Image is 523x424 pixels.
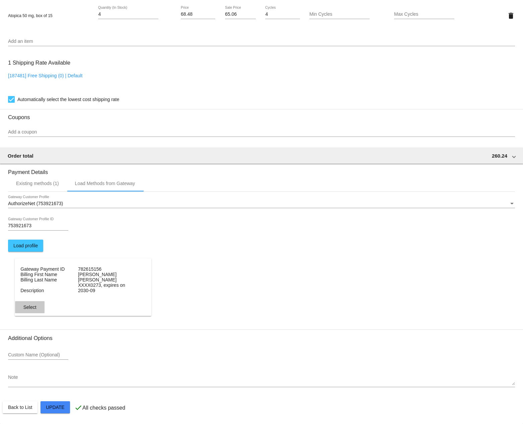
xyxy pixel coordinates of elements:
input: Price [181,12,215,17]
input: Min Cycles [309,12,370,17]
h3: 1 Shipping Rate Available [8,56,70,70]
input: Max Cycles [394,12,454,17]
dd: Billing First Name [20,272,77,277]
mat-icon: delete [507,12,515,20]
mat-icon: check [74,404,82,412]
button: Load profile [8,240,43,252]
span: Atopica 50 mg, box of 15 [8,13,53,18]
p: All checks passed [82,405,125,411]
span: Back to List [8,405,32,410]
h3: Coupons [8,109,515,120]
span: Order total [8,153,33,159]
div: Existing methods (1) [16,181,59,186]
a: [187481] Free Shipping (0) | Default [8,73,82,78]
input: Add an item [8,39,515,44]
dt: [PERSON_NAME] [78,272,134,277]
dd: Billing Last Name [20,277,77,282]
span: 260.24 [492,153,507,159]
input: Custom Name (Optional) [8,352,68,358]
span: Update [46,405,65,410]
button: Back to List [3,401,38,413]
span: Load profile [13,243,38,248]
h3: Payment Details [8,164,515,175]
span: Select [23,305,36,310]
dt: XXXX0273, expires on 2030-09 [78,282,134,293]
button: Select [15,301,45,313]
button: Update [41,401,70,413]
h3: Additional Options [8,335,515,341]
span: AuthorizeNet (753921673) [8,201,63,206]
input: Sale Price [225,12,256,17]
input: Add a coupon [8,130,515,135]
span: Automatically select the lowest cost shipping rate [17,95,119,103]
dt: 782615156 [78,266,134,272]
input: Gateway Customer Profile ID [8,223,68,229]
input: Quantity (In Stock) [98,12,158,17]
div: Load Methods from Gateway [75,181,135,186]
mat-select: Gateway Customer Profile [8,201,515,206]
dt: [PERSON_NAME] [78,277,134,282]
dd: Description [20,288,77,293]
input: Cycles [265,12,300,17]
dd: Gateway Payment ID [20,266,77,272]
